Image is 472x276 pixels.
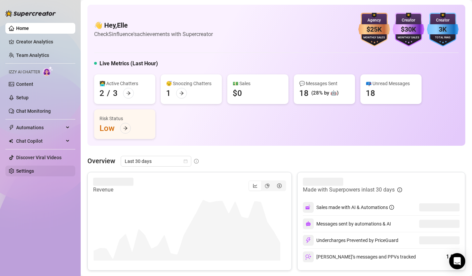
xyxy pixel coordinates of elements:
div: $30K [393,24,424,35]
div: 👩‍💻 Active Chatters [100,80,150,87]
a: Content [16,81,33,87]
img: svg%3e [305,237,311,243]
div: 2 [100,88,104,99]
div: [PERSON_NAME]’s messages and PPVs tracked [303,251,416,262]
span: pie-chart [265,183,270,188]
img: blue-badge-DgoSNQY1.svg [427,13,459,46]
div: (28% by 🤖) [311,89,339,97]
div: Messages sent by automations & AI [303,218,391,229]
span: Chat Copilot [16,136,64,146]
span: arrow-right [123,126,128,131]
div: $25K [358,24,390,35]
h4: 👋 Hey, Elle [94,21,213,30]
a: Settings [16,168,34,174]
div: $0 [233,88,242,99]
img: logo-BBDzfeDw.svg [5,10,56,17]
span: Izzy AI Chatter [9,69,40,75]
div: segmented control [248,180,286,191]
span: calendar [184,159,188,163]
a: Team Analytics [16,53,49,58]
div: 😴 Snoozing Chatters [166,80,217,87]
span: Last 30 days [125,156,187,166]
span: line-chart [253,183,258,188]
div: 📪 Unread Messages [366,80,416,87]
img: svg%3e [305,254,311,260]
div: 3K [427,24,459,35]
div: 1 [166,88,171,99]
a: Discover Viral Videos [16,155,62,160]
a: Creator Analytics [16,36,70,47]
article: Check Sinfluence's achievements with Supercreator [94,30,213,38]
a: Setup [16,95,29,100]
article: Made with Superpowers in last 30 days [303,186,395,194]
div: Undercharges Prevented by PriceGuard [303,235,398,246]
div: Monthly Sales [393,36,424,40]
div: 💵 Sales [233,80,283,87]
a: Chat Monitoring [16,108,51,114]
span: dollar-circle [277,183,282,188]
span: arrow-right [126,91,131,96]
div: 3 [113,88,118,99]
span: thunderbolt [9,125,14,130]
span: info-circle [194,159,199,164]
img: svg%3e [305,204,311,210]
div: Open Intercom Messenger [449,253,465,269]
img: Chat Copilot [9,139,13,143]
a: Home [16,26,29,31]
div: 18 [366,88,375,99]
article: Revenue [93,186,133,194]
img: bronze-badge-qSZam9Wu.svg [358,13,390,46]
div: Creator [427,17,459,24]
div: Sales made with AI & Automations [316,204,394,211]
img: AI Chatter [43,66,53,76]
span: arrow-right [179,91,184,96]
span: Automations [16,122,64,133]
span: info-circle [389,205,394,210]
div: Total Fans [427,36,459,40]
span: info-circle [397,187,402,192]
div: 1,952 [446,253,460,261]
div: 💬 Messages Sent [299,80,350,87]
div: 18 [299,88,309,99]
img: svg%3e [306,221,311,227]
article: Overview [87,156,115,166]
div: Creator [393,17,424,24]
h5: Live Metrics (Last Hour) [100,60,158,68]
div: Risk Status [100,115,150,122]
div: Monthly Sales [358,36,390,40]
div: Agency [358,17,390,24]
img: purple-badge-B9DA21FR.svg [393,13,424,46]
